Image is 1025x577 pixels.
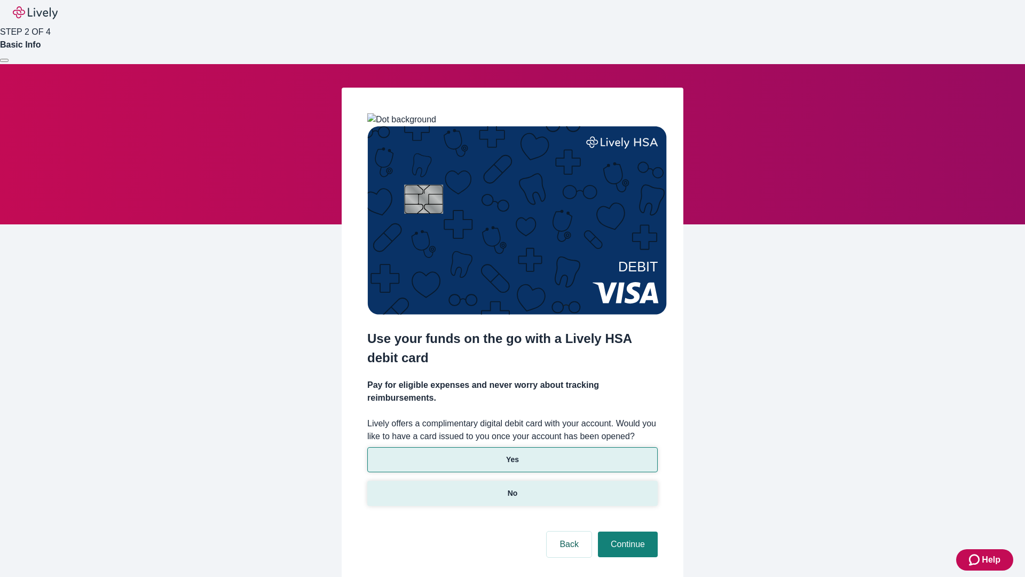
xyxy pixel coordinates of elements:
[506,454,519,465] p: Yes
[367,379,658,404] h4: Pay for eligible expenses and never worry about tracking reimbursements.
[956,549,1013,571] button: Zendesk support iconHelp
[969,553,982,566] svg: Zendesk support icon
[367,447,658,472] button: Yes
[982,553,1000,566] span: Help
[598,532,658,557] button: Continue
[367,481,658,506] button: No
[367,417,658,443] label: Lively offers a complimentary digital debit card with your account. Would you like to have a card...
[13,6,58,19] img: Lively
[367,329,658,368] h2: Use your funds on the go with a Lively HSA debit card
[367,126,667,315] img: Debit card
[547,532,592,557] button: Back
[367,113,436,126] img: Dot background
[508,488,518,499] p: No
